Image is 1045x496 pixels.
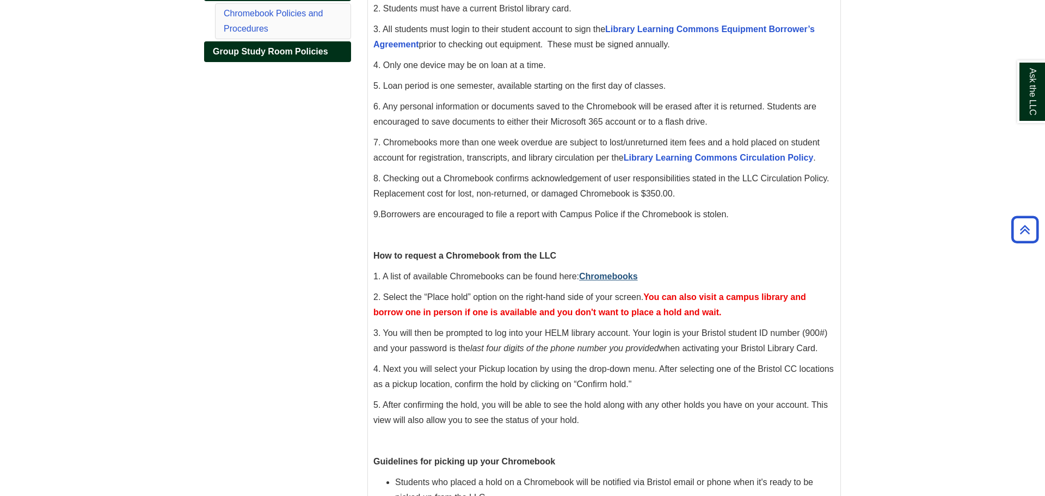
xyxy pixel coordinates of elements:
span: 4. Only one device may be on loan at a time. [373,60,546,70]
span: 4. Next you will select your Pickup location by using the drop-down menu. After selecting one of ... [373,364,834,389]
p: . [373,207,835,222]
span: 3. You will then be prompted to log into your HELM library account. Your login is your Bristol st... [373,328,827,353]
a: Chromebooks [579,272,638,281]
span: 1. A list of available Chromebooks can be found here: [373,272,638,281]
span: 9 [373,210,378,219]
span: 5. After confirming the hold, you will be able to see the hold along with any other holds you hav... [373,400,828,425]
span: You can also visit a campus library and borrow one in person if one is available and you don't wa... [373,292,806,317]
strong: How to request a Chromebook from the LLC [373,251,556,260]
span: 2. Students must have a current Bristol library card. [373,4,571,13]
a: Chromebook Policies and Procedures [224,9,323,33]
span: 6. Any personal information or documents saved to the Chromebook will be erased after it is retur... [373,102,816,126]
span: Group Study Room Policies [213,47,328,56]
span: 3. All students must login to their student account to sign the prior to checking out equipment. ... [373,25,815,49]
a: Group Study Room Policies [204,41,351,62]
a: Library Learning Commons Equipment Borrower’s Agreement [373,25,815,49]
span: Guidelines for picking up your Chromebook [373,457,555,466]
em: last four digits of the phone number you provided [470,344,659,353]
span: 8. Checking out a Chromebook confirms acknowledgement of user responsibilities stated in the LLC ... [373,174,829,198]
span: 2. Select the “Place hold” option on the right-hand side of your screen. [373,292,806,317]
span: 5. Loan period is one semester, available starting on the first day of classes. [373,81,666,90]
a: Library Learning Commons Circulation Policy [624,153,814,162]
a: Back to Top [1007,222,1042,237]
span: Borrowers are encouraged to file a report with Campus Police if the Chromebook is stolen. [380,210,728,219]
span: 7. Chromebooks more than one week overdue are subject to lost/unreturned item fees and a hold pla... [373,138,820,162]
